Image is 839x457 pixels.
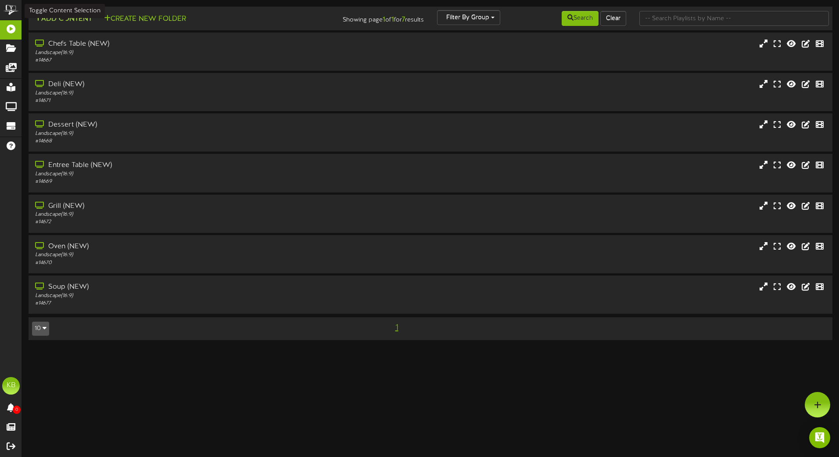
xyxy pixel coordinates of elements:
[809,427,830,448] div: Open Intercom Messenger
[32,322,49,336] button: 10
[35,178,357,185] div: # 14669
[393,323,401,333] span: 1
[35,120,357,130] div: Dessert (NEW)
[35,242,357,252] div: Oven (NEW)
[32,14,95,25] button: Add Content
[35,251,357,259] div: Landscape ( 16:9 )
[35,49,357,57] div: Landscape ( 16:9 )
[35,97,357,105] div: # 14671
[639,11,829,26] input: -- Search Playlists by Name --
[35,282,357,292] div: Soup (NEW)
[35,170,357,178] div: Landscape ( 16:9 )
[35,138,357,145] div: # 14668
[35,218,357,226] div: # 14672
[383,16,385,24] strong: 1
[35,211,357,218] div: Landscape ( 16:9 )
[35,292,357,300] div: Landscape ( 16:9 )
[391,16,394,24] strong: 1
[35,80,357,90] div: Deli (NEW)
[2,377,20,395] div: KB
[562,11,599,26] button: Search
[295,10,430,25] div: Showing page of for results
[35,259,357,267] div: # 14670
[35,130,357,138] div: Landscape ( 16:9 )
[35,39,357,49] div: Chefs Table (NEW)
[101,14,189,25] button: Create New Folder
[437,10,500,25] button: Filter By Group
[35,90,357,97] div: Landscape ( 16:9 )
[35,300,357,307] div: # 14677
[402,16,405,24] strong: 7
[35,57,357,64] div: # 14667
[13,406,21,414] span: 0
[35,201,357,211] div: Grill (NEW)
[35,160,357,170] div: Entree Table (NEW)
[600,11,626,26] button: Clear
